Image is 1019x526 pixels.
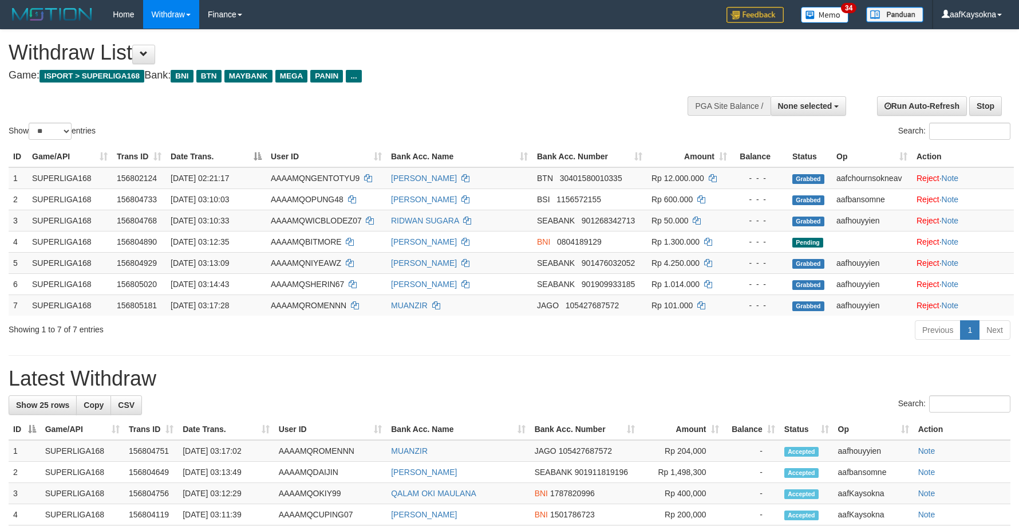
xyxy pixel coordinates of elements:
[969,96,1002,116] a: Stop
[40,70,144,83] span: ISPORT > SUPERLIGA168
[929,123,1010,140] input: Search:
[537,216,575,225] span: SEABANK
[274,440,387,462] td: AAAAMQROMENNN
[391,446,428,456] a: MUANZIR
[736,194,783,205] div: - - -
[866,7,923,22] img: panduan.png
[386,419,530,440] th: Bank Acc. Name: activate to sort column ascending
[556,195,601,204] span: Copy 1156572155 to clipboard
[914,419,1010,440] th: Action
[582,258,635,268] span: Copy 901476032052 to clipboard
[724,440,780,462] td: -
[834,440,914,462] td: aafhouyyien
[942,301,959,310] a: Note
[391,489,476,498] a: QALAM OKI MAULANA
[915,320,961,340] a: Previous
[178,440,274,462] td: [DATE] 03:17:02
[171,216,229,225] span: [DATE] 03:10:33
[117,258,157,268] span: 156804929
[9,70,668,81] h4: Game: Bank:
[736,257,783,269] div: - - -
[171,280,229,289] span: [DATE] 03:14:43
[639,419,723,440] th: Amount: activate to sort column ascending
[391,468,457,477] a: [PERSON_NAME]
[918,489,935,498] a: Note
[898,395,1010,413] label: Search:
[557,237,602,246] span: Copy 0804189129 to clipboard
[391,174,457,183] a: [PERSON_NAME]
[171,301,229,310] span: [DATE] 03:17:28
[27,167,112,189] td: SUPERLIGA168
[27,231,112,252] td: SUPERLIGA168
[788,146,832,167] th: Status
[391,237,457,246] a: [PERSON_NAME]
[41,483,124,504] td: SUPERLIGA168
[566,301,619,310] span: Copy 105427687572 to clipboard
[9,504,41,525] td: 4
[178,419,274,440] th: Date Trans.: activate to sort column ascending
[391,195,457,204] a: [PERSON_NAME]
[918,510,935,519] a: Note
[41,462,124,483] td: SUPERLIGA168
[271,301,346,310] span: AAAAMQROMENNN
[271,258,341,268] span: AAAAMQNIYEAWZ
[736,300,783,311] div: - - -
[582,280,635,289] span: Copy 901909933185 to clipboard
[792,195,824,205] span: Grabbed
[651,301,693,310] span: Rp 101.000
[9,367,1010,390] h1: Latest Withdraw
[224,70,272,83] span: MAYBANK
[118,401,135,410] span: CSV
[639,483,723,504] td: Rp 400,000
[27,295,112,316] td: SUPERLIGA168
[171,174,229,183] span: [DATE] 02:21:17
[942,195,959,204] a: Note
[912,189,1014,210] td: ·
[9,41,668,64] h1: Withdraw List
[917,195,939,204] a: Reject
[537,258,575,268] span: SEABANK
[736,236,783,248] div: - - -
[929,395,1010,413] input: Search:
[391,216,459,225] a: RIDWAN SUGARA
[27,189,112,210] td: SUPERLIGA168
[9,123,96,140] label: Show entries
[639,462,723,483] td: Rp 1,498,300
[275,70,308,83] span: MEGA
[171,70,193,83] span: BNI
[792,301,824,311] span: Grabbed
[117,280,157,289] span: 156805020
[117,195,157,204] span: 156804733
[651,258,700,268] span: Rp 4.250.000
[918,468,935,477] a: Note
[784,511,819,520] span: Accepted
[912,273,1014,295] td: ·
[9,189,27,210] td: 2
[651,174,704,183] span: Rp 12.000.000
[582,216,635,225] span: Copy 901268342713 to clipboard
[171,237,229,246] span: [DATE] 03:12:35
[736,278,783,290] div: - - -
[917,301,939,310] a: Reject
[386,146,532,167] th: Bank Acc. Name: activate to sort column ascending
[27,146,112,167] th: Game/API: activate to sort column ascending
[726,7,784,23] img: Feedback.jpg
[27,252,112,273] td: SUPERLIGA168
[9,6,96,23] img: MOTION_logo.png
[274,504,387,525] td: AAAAMQCUPING07
[117,237,157,246] span: 156804890
[912,146,1014,167] th: Action
[834,419,914,440] th: Op: activate to sort column ascending
[979,320,1010,340] a: Next
[117,174,157,183] span: 156802124
[41,504,124,525] td: SUPERLIGA168
[9,395,77,415] a: Show 25 rows
[832,146,912,167] th: Op: activate to sort column ascending
[271,237,342,246] span: AAAAMQBITMORE
[942,237,959,246] a: Note
[834,504,914,525] td: aafKaysokna
[117,216,157,225] span: 156804768
[651,237,700,246] span: Rp 1.300.000
[532,146,647,167] th: Bank Acc. Number: activate to sort column ascending
[124,419,178,440] th: Trans ID: activate to sort column ascending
